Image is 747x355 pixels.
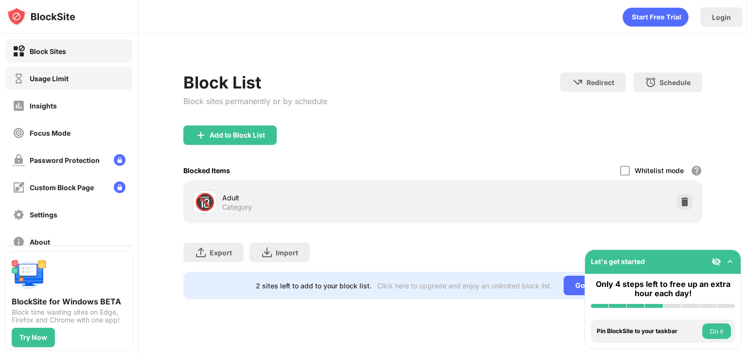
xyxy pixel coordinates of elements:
div: Go Unlimited [564,276,630,295]
div: Try Now [19,334,47,341]
img: lock-menu.svg [114,154,125,166]
div: animation [622,7,689,27]
div: Blocked Items [183,166,230,175]
img: logo-blocksite.svg [7,7,75,26]
div: Click here to upgrade and enjoy an unlimited block list. [377,282,552,290]
div: Password Protection [30,156,100,164]
img: customize-block-page-off.svg [13,181,25,194]
div: Block time wasting sites on Edge, Firefox and Chrome with one app! [12,308,126,324]
div: Settings [30,211,57,219]
img: focus-off.svg [13,127,25,139]
div: Block Sites [30,47,66,55]
img: insights-off.svg [13,100,25,112]
div: Custom Block Page [30,183,94,192]
div: Add to Block List [210,131,265,139]
div: Category [222,203,252,212]
div: Block sites permanently or by schedule [183,96,327,106]
div: Usage Limit [30,74,69,83]
div: 🔞 [195,192,215,212]
div: Let's get started [591,257,645,266]
div: Block List [183,72,327,92]
img: about-off.svg [13,236,25,248]
div: Whitelist mode [635,166,684,175]
div: Focus Mode [30,129,71,137]
div: BlockSite for Windows BETA [12,297,126,306]
img: omni-setup-toggle.svg [725,257,735,266]
img: password-protection-off.svg [13,154,25,166]
img: push-desktop.svg [12,258,47,293]
div: Insights [30,102,57,110]
div: Adult [222,193,443,203]
button: Do it [702,323,731,339]
div: Login [712,13,731,21]
div: Redirect [587,78,614,87]
div: Export [210,248,232,257]
div: Import [276,248,298,257]
div: Pin BlockSite to your taskbar [597,328,700,335]
div: Only 4 steps left to free up an extra hour each day! [591,280,735,298]
div: Schedule [659,78,691,87]
img: lock-menu.svg [114,181,125,193]
img: block-on.svg [13,45,25,57]
div: About [30,238,50,246]
img: settings-off.svg [13,209,25,221]
img: time-usage-off.svg [13,72,25,85]
div: 2 sites left to add to your block list. [256,282,372,290]
img: eye-not-visible.svg [711,257,721,266]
